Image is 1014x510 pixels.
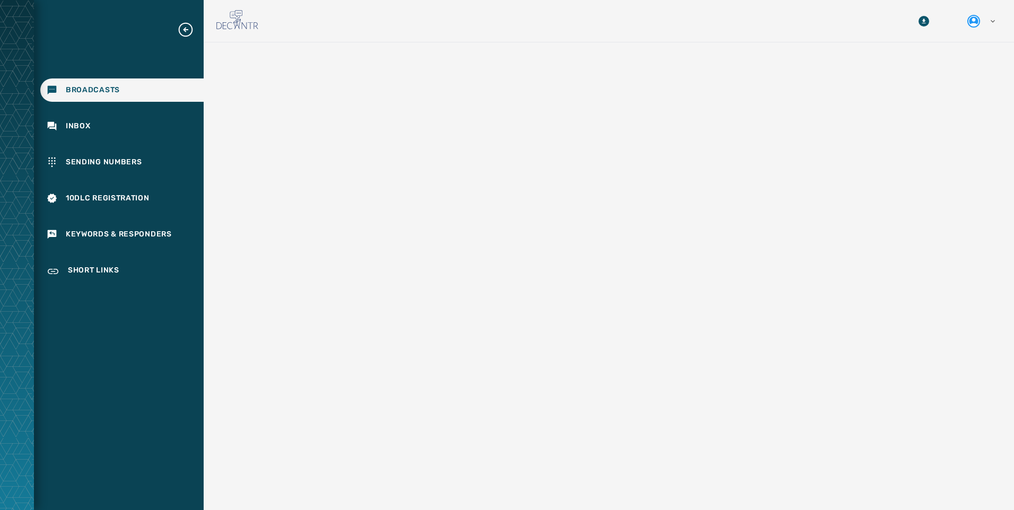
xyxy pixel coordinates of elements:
[66,157,142,168] span: Sending Numbers
[66,85,120,95] span: Broadcasts
[66,121,91,131] span: Inbox
[40,78,204,102] a: Navigate to Broadcasts
[914,12,933,31] button: Download Menu
[66,193,150,204] span: 10DLC Registration
[40,151,204,174] a: Navigate to Sending Numbers
[963,11,1001,32] button: User settings
[66,229,172,240] span: Keywords & Responders
[177,21,203,38] button: Expand sub nav menu
[40,259,204,284] a: Navigate to Short Links
[40,223,204,246] a: Navigate to Keywords & Responders
[68,265,119,278] span: Short Links
[40,187,204,210] a: Navigate to 10DLC Registration
[40,115,204,138] a: Navigate to Inbox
